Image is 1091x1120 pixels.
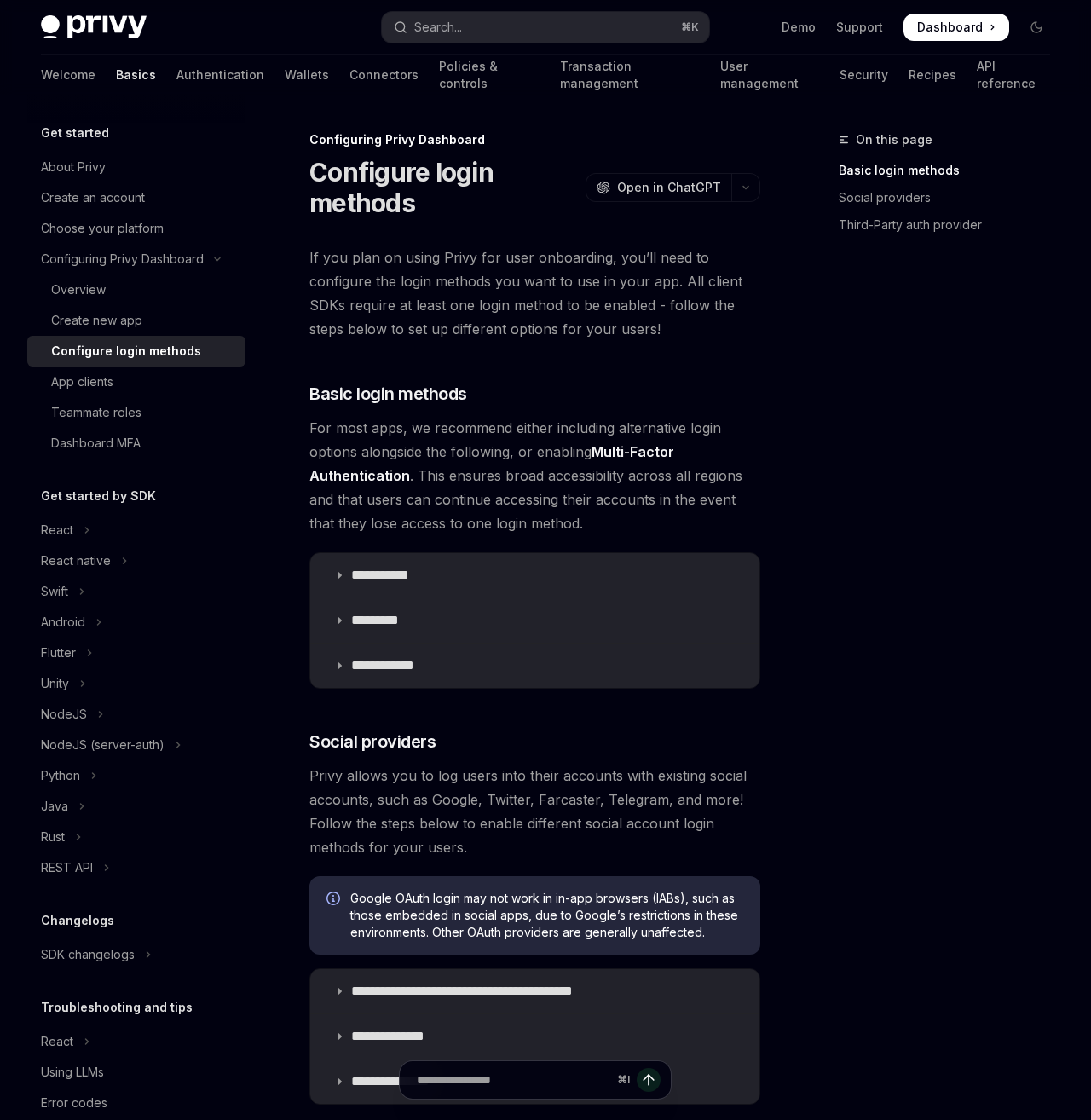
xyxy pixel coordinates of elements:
[782,19,816,36] a: Demo
[840,55,888,95] a: Security
[27,1088,245,1118] a: Error codes
[856,130,932,150] span: On this page
[326,892,343,909] svg: Info
[27,638,245,668] button: Toggle Flutter section
[27,760,245,791] button: Toggle Python section
[41,944,135,965] div: SDK changelogs
[720,55,819,95] a: User management
[41,910,114,931] h5: Changelogs
[27,274,245,305] a: Overview
[637,1068,661,1092] button: Send message
[27,336,245,367] a: Configure login methods
[27,515,245,546] button: Toggle React section
[414,17,462,38] div: Search...
[41,765,80,786] div: Python
[27,397,245,428] a: Teammate roles
[1023,14,1050,41] button: Toggle dark mode
[27,213,245,244] a: Choose your platform
[41,581,68,602] div: Swift
[27,182,245,213] a: Create an account
[41,249,204,269] div: Configuring Privy Dashboard
[617,179,721,196] span: Open in ChatGPT
[51,372,113,392] div: App clients
[681,20,699,34] span: ⌘ K
[41,520,73,540] div: React
[349,55,419,95] a: Connectors
[382,12,709,43] button: Open search
[41,827,65,847] div: Rust
[41,551,111,571] div: React native
[41,997,193,1018] h5: Troubleshooting and tips
[41,218,164,239] div: Choose your platform
[350,890,743,941] span: Google OAuth login may not work in in-app browsers (IABs), such as those embedded in social apps,...
[903,14,1009,41] a: Dashboard
[27,939,245,970] button: Toggle SDK changelogs section
[586,173,731,202] button: Open in ChatGPT
[309,382,467,406] span: Basic login methods
[41,188,145,208] div: Create an account
[41,123,109,143] h5: Get started
[27,607,245,638] button: Toggle Android section
[41,735,165,755] div: NodeJS (server-auth)
[839,157,1064,184] a: Basic login methods
[839,211,1064,239] a: Third-Party auth provider
[27,1026,245,1057] button: Toggle React section
[41,704,87,725] div: NodeJS
[41,612,85,632] div: Android
[285,55,329,95] a: Wallets
[41,857,93,878] div: REST API
[51,310,142,331] div: Create new app
[27,152,245,182] a: About Privy
[41,673,69,694] div: Unity
[917,19,983,36] span: Dashboard
[27,1057,245,1088] a: Using LLMs
[439,55,540,95] a: Policies & controls
[27,428,245,459] a: Dashboard MFA
[27,791,245,822] button: Toggle Java section
[27,699,245,730] button: Toggle NodeJS section
[41,1062,104,1082] div: Using LLMs
[27,852,245,883] button: Toggle REST API section
[51,402,141,423] div: Teammate roles
[309,764,760,859] span: Privy allows you to log users into their accounts with existing social accounts, such as Google, ...
[27,576,245,607] button: Toggle Swift section
[41,1093,107,1113] div: Error codes
[41,15,147,39] img: dark logo
[176,55,264,95] a: Authentication
[309,730,436,753] span: Social providers
[27,367,245,397] a: App clients
[116,55,156,95] a: Basics
[977,55,1050,95] a: API reference
[27,822,245,852] button: Toggle Rust section
[41,643,76,663] div: Flutter
[836,19,883,36] a: Support
[27,244,245,274] button: Toggle Configuring Privy Dashboard section
[309,131,760,148] div: Configuring Privy Dashboard
[41,1031,73,1052] div: React
[41,55,95,95] a: Welcome
[27,546,245,576] button: Toggle React native section
[909,55,956,95] a: Recipes
[309,157,579,218] h1: Configure login methods
[51,280,106,300] div: Overview
[41,486,156,506] h5: Get started by SDK
[51,341,201,361] div: Configure login methods
[27,730,245,760] button: Toggle NodeJS (server-auth) section
[309,245,760,341] span: If you plan on using Privy for user onboarding, you’ll need to configure the login methods you wa...
[41,796,68,817] div: Java
[839,184,1064,211] a: Social providers
[27,668,245,699] button: Toggle Unity section
[560,55,699,95] a: Transaction management
[309,416,760,535] span: For most apps, we recommend either including alternative login options alongside the following, o...
[27,305,245,336] a: Create new app
[51,433,141,453] div: Dashboard MFA
[417,1061,610,1099] input: Ask a question...
[41,157,106,177] div: About Privy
